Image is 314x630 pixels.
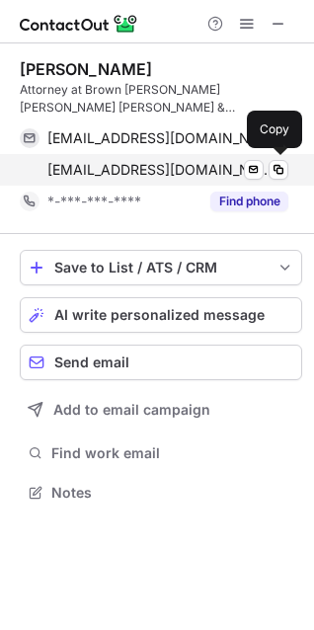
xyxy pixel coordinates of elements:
[20,479,302,507] button: Notes
[54,354,129,370] span: Send email
[51,444,294,462] span: Find work email
[54,260,268,276] div: Save to List / ATS / CRM
[53,402,210,418] span: Add to email campaign
[47,129,274,147] span: [EMAIL_ADDRESS][DOMAIN_NAME]
[20,392,302,428] button: Add to email campaign
[47,161,274,179] span: [EMAIL_ADDRESS][DOMAIN_NAME]
[20,345,302,380] button: Send email
[20,81,302,117] div: Attorney at Brown [PERSON_NAME] [PERSON_NAME] [PERSON_NAME] & [PERSON_NAME], LLC
[210,192,288,211] button: Reveal Button
[20,250,302,285] button: save-profile-one-click
[54,307,265,323] span: AI write personalized message
[51,484,294,502] span: Notes
[20,12,138,36] img: ContactOut v5.3.10
[20,297,302,333] button: AI write personalized message
[20,59,152,79] div: [PERSON_NAME]
[20,439,302,467] button: Find work email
